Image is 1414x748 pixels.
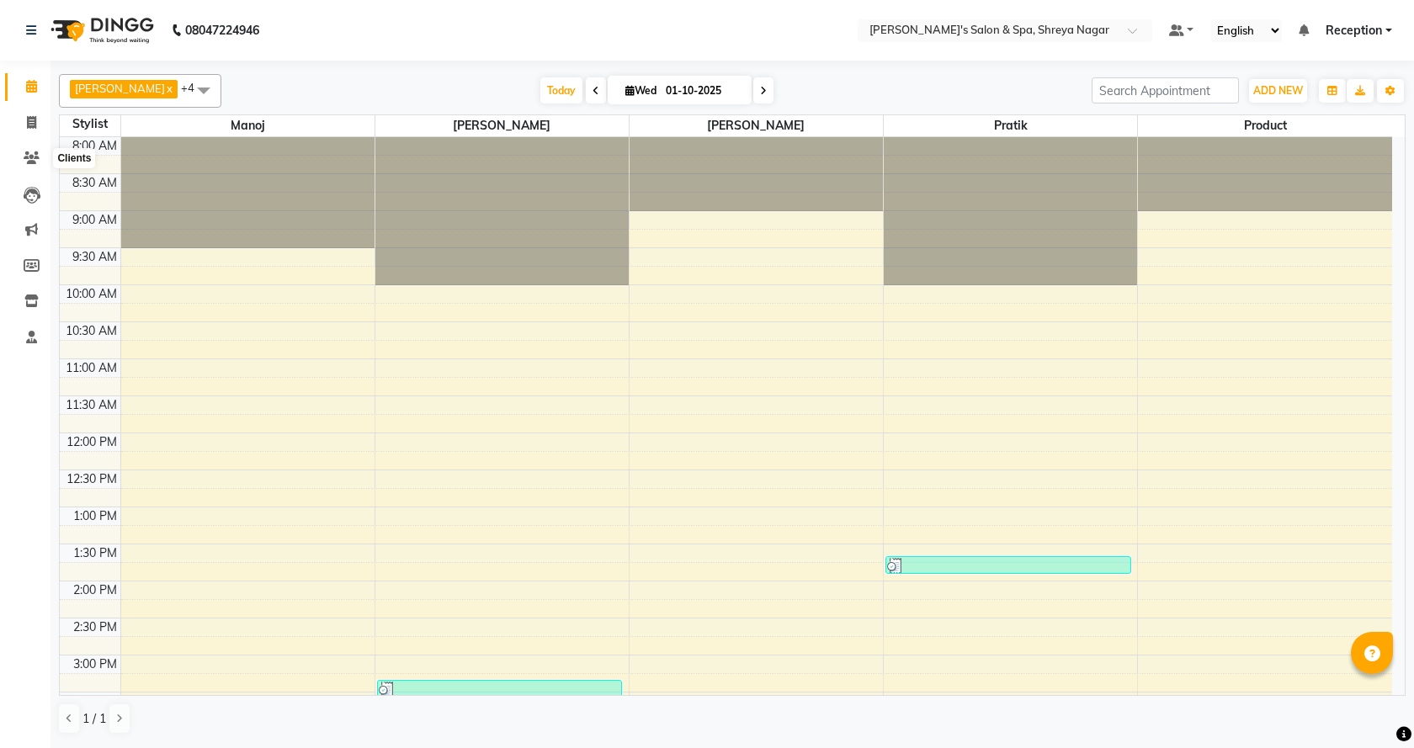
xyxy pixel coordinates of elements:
span: ADD NEW [1253,84,1303,97]
div: 10:00 AM [62,285,120,303]
div: 9:30 AM [69,248,120,266]
div: 11:30 AM [62,396,120,414]
span: Manoj [121,115,375,136]
span: Product [1138,115,1392,136]
div: 2:00 PM [70,581,120,599]
iframe: chat widget [1343,681,1397,731]
span: +4 [181,81,207,94]
div: 8:30 AM [69,174,120,192]
div: [PERSON_NAME], TK01, 01:40 PM-01:55 PM, [PERSON_NAME] Cut Styling [886,557,1130,573]
span: Today [540,77,582,103]
span: [PERSON_NAME] [375,115,629,136]
div: 3:00 PM [70,655,120,673]
div: Clients [53,148,95,168]
div: 1:00 PM [70,507,120,525]
a: x [165,82,173,95]
span: Pratik [884,115,1137,136]
div: 11:00 AM [62,359,120,377]
span: [PERSON_NAME] [75,82,165,95]
img: logo [43,7,158,54]
div: 9:00 AM [69,211,120,229]
div: 12:00 PM [63,433,120,451]
div: [PERSON_NAME], TK02, 03:20 PM-03:35 PM, [PERSON_NAME] - Advance Shaving [378,681,622,697]
div: 1:30 PM [70,544,120,562]
div: 12:30 PM [63,470,120,488]
span: Wed [621,84,661,97]
div: 2:30 PM [70,618,120,636]
span: 1 / 1 [82,710,106,728]
div: 10:30 AM [62,322,120,340]
span: Reception [1326,22,1382,40]
button: ADD NEW [1249,79,1307,103]
div: 8:00 AM [69,137,120,155]
span: [PERSON_NAME] [630,115,883,136]
div: 3:30 PM [70,692,120,710]
input: 2025-10-01 [661,78,745,103]
input: Search Appointment [1092,77,1239,103]
div: Stylist [60,115,120,133]
b: 08047224946 [185,7,259,54]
